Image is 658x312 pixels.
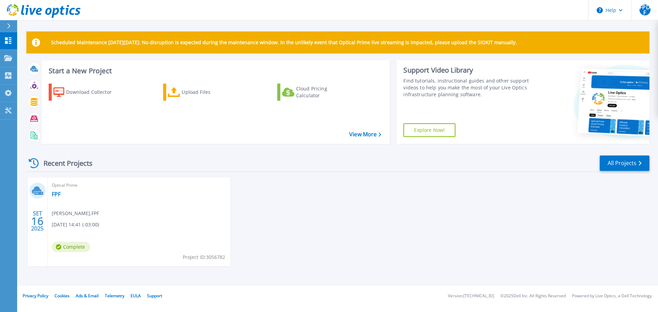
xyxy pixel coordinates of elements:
[31,218,44,224] span: 16
[163,84,240,101] a: Upload Files
[26,155,102,172] div: Recent Projects
[51,40,517,45] p: Scheduled Maintenance [DATE][DATE]: No disruption is expected during the maintenance window. In t...
[49,84,125,101] a: Download Collector
[600,155,649,171] a: All Projects
[403,123,455,137] a: Explore Now!
[105,293,124,299] a: Telemetry
[52,210,99,217] span: [PERSON_NAME] , FPF
[639,4,650,15] span: FPDF
[52,221,99,228] span: [DATE] 14:41 (-03:00)
[147,293,162,299] a: Support
[66,85,121,99] div: Download Collector
[31,209,44,234] div: SET 2025
[52,242,90,252] span: Complete
[76,293,99,299] a: Ads & Email
[23,293,48,299] a: Privacy Policy
[54,293,70,299] a: Cookies
[183,253,225,261] span: Project ID: 3056782
[277,84,354,101] a: Cloud Pricing Calculator
[349,131,381,138] a: View More
[448,294,494,298] li: Version: [TECHNICAL_ID]
[182,85,236,99] div: Upload Files
[403,66,532,75] div: Support Video Library
[572,294,652,298] li: Powered by Live Optics, a Dell Technology
[403,77,532,98] div: Find tutorials, instructional guides and other support videos to help you make the most of your L...
[49,67,381,75] h3: Start a New Project
[296,85,351,99] div: Cloud Pricing Calculator
[131,293,141,299] a: EULA
[52,191,61,198] a: FPF
[500,294,566,298] li: © 2025 Dell Inc. All Rights Reserved
[52,182,226,189] span: Optical Prime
